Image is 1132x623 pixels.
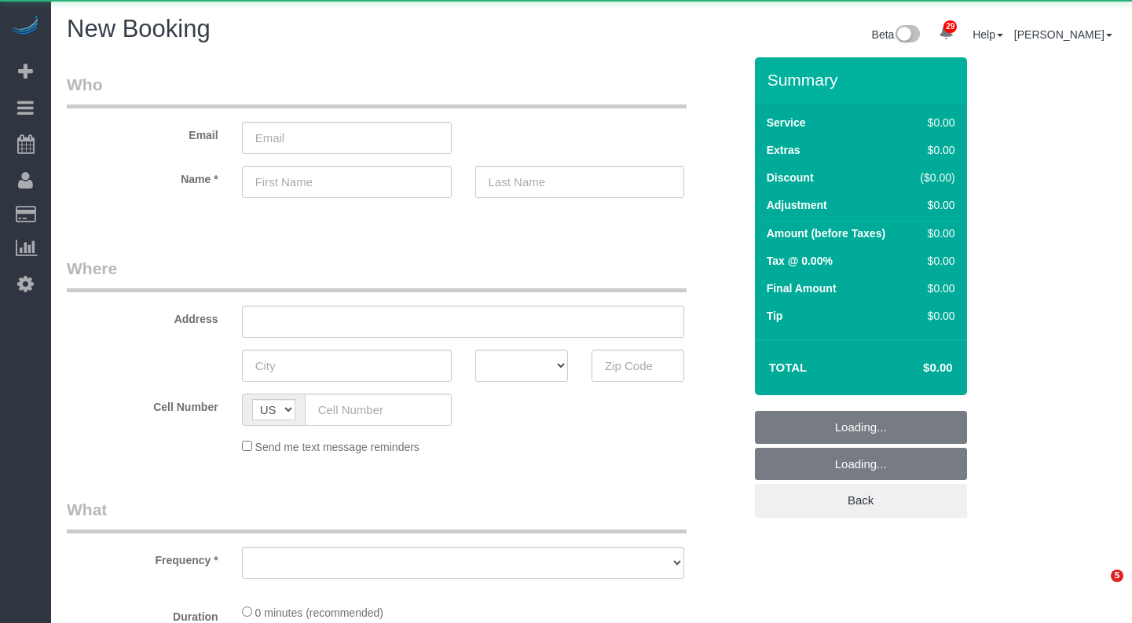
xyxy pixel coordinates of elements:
div: $0.00 [914,115,955,130]
div: $0.00 [914,280,955,296]
label: Email [55,122,230,143]
input: First Name [242,166,452,198]
input: Cell Number [305,394,452,426]
label: Tax @ 0.00% [767,253,833,269]
div: $0.00 [914,308,955,324]
h4: $0.00 [876,361,952,375]
div: ($0.00) [914,170,955,185]
input: Email [242,122,452,154]
div: $0.00 [914,197,955,213]
iframe: Intercom live chat [1079,570,1116,607]
label: Cell Number [55,394,230,415]
div: $0.00 [914,225,955,241]
label: Discount [767,170,814,185]
legend: Who [67,73,687,108]
a: Beta [872,28,921,41]
span: 29 [943,20,957,33]
input: Zip Code [592,350,684,382]
a: 29 [931,16,962,50]
input: City [242,350,452,382]
img: New interface [894,25,920,46]
label: Extras [767,142,800,158]
label: Tip [767,308,783,324]
a: [PERSON_NAME] [1014,28,1112,41]
legend: Where [67,257,687,292]
input: Last Name [475,166,685,198]
label: Final Amount [767,280,837,296]
label: Adjustment [767,197,827,213]
legend: What [67,498,687,533]
label: Frequency * [55,547,230,568]
label: Address [55,306,230,327]
span: 0 minutes (recommended) [255,607,383,619]
label: Name * [55,166,230,187]
div: $0.00 [914,253,955,269]
img: Automaid Logo [9,16,41,38]
strong: Total [769,361,808,374]
span: New Booking [67,15,211,42]
a: Back [755,484,967,517]
h3: Summary [767,71,959,89]
label: Amount (before Taxes) [767,225,885,241]
a: Help [973,28,1003,41]
span: Send me text message reminders [255,441,419,453]
label: Service [767,115,806,130]
span: 5 [1111,570,1123,582]
div: $0.00 [914,142,955,158]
